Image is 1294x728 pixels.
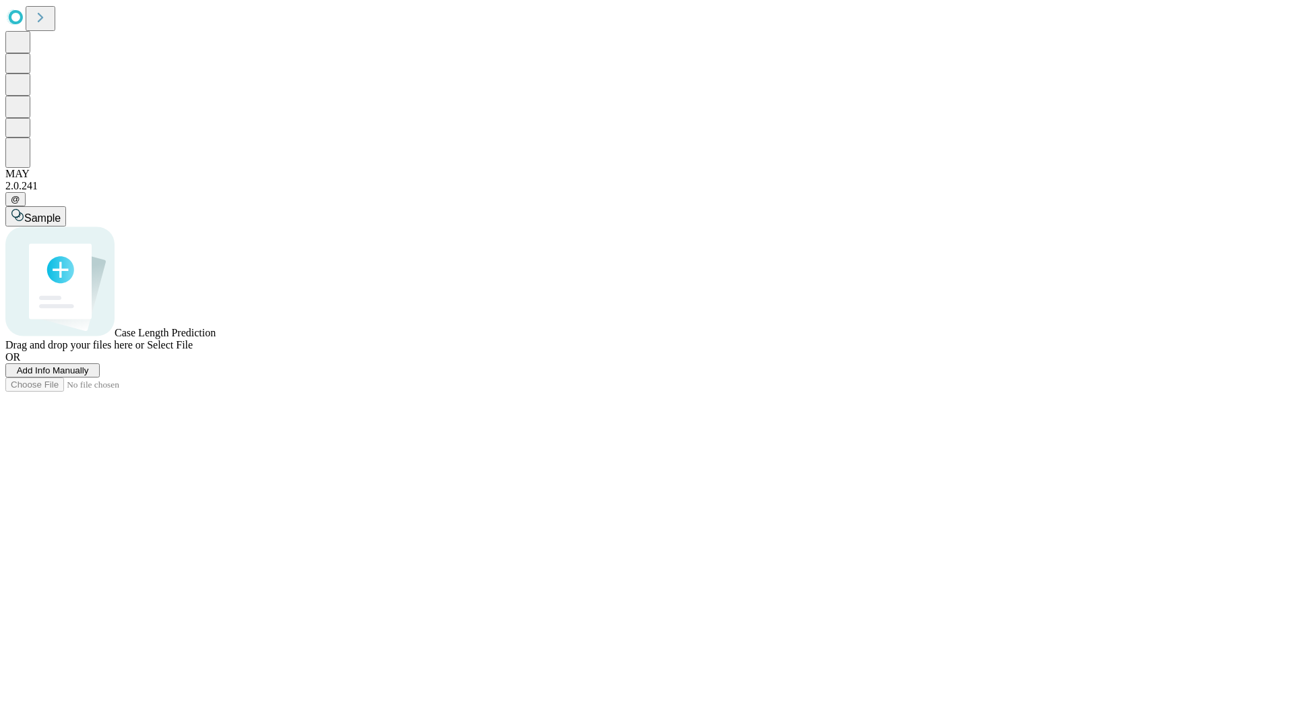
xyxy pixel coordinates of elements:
span: OR [5,351,20,363]
div: 2.0.241 [5,180,1289,192]
button: Add Info Manually [5,363,100,377]
button: Sample [5,206,66,226]
span: @ [11,194,20,204]
span: Sample [24,212,61,224]
span: Drag and drop your files here or [5,339,144,351]
button: @ [5,192,26,206]
span: Select File [147,339,193,351]
span: Case Length Prediction [115,327,216,338]
div: MAY [5,168,1289,180]
span: Add Info Manually [17,365,89,375]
